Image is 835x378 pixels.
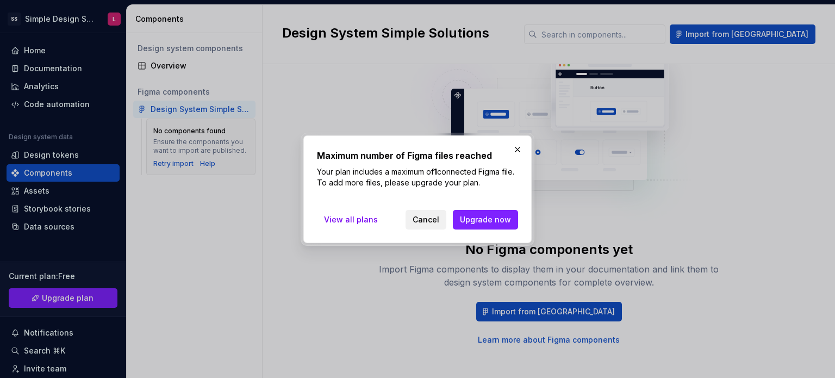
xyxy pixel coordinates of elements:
span: Upgrade now [460,214,511,225]
button: Cancel [406,210,446,230]
button: Upgrade now [453,210,518,230]
span: Cancel [413,214,439,225]
h2: Maximum number of Figma files reached [317,149,518,162]
a: View all plans [317,210,385,230]
p: Your plan includes a maximum of connected Figma file. To add more files, please upgrade your plan. [317,166,518,188]
b: 1 [434,167,437,176]
span: View all plans [324,214,378,225]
